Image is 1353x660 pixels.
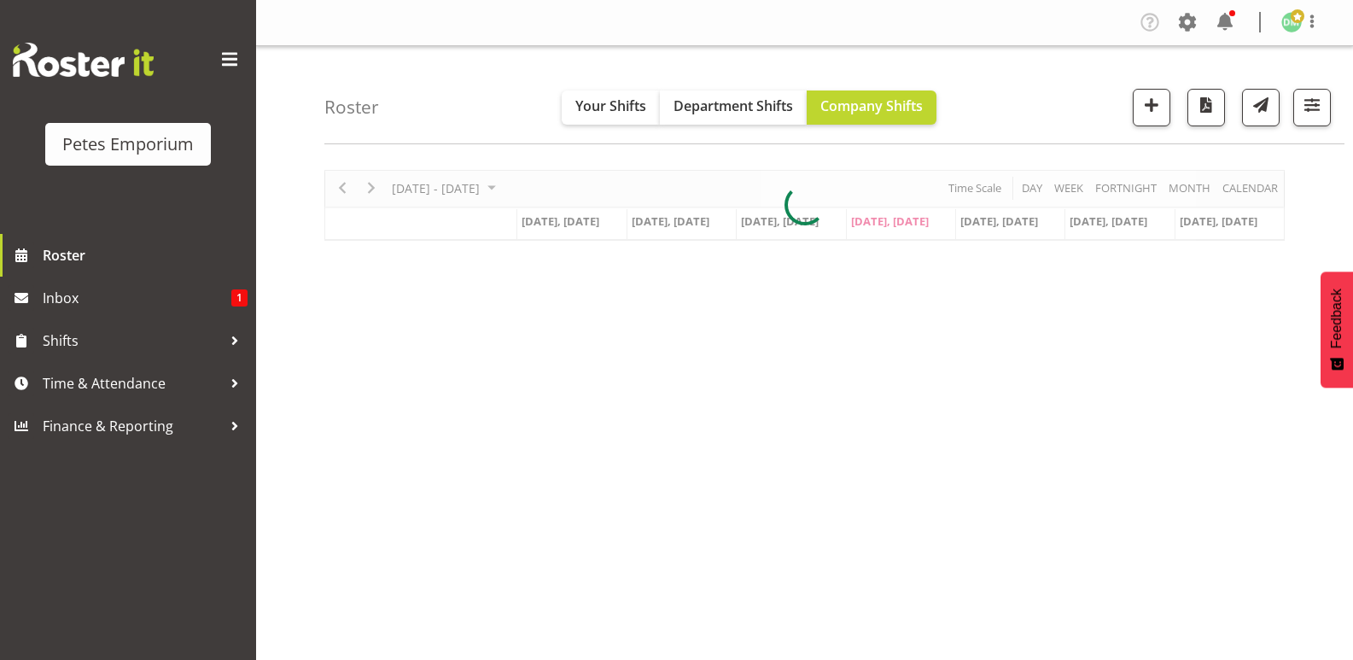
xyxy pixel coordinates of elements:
[13,43,154,77] img: Rosterit website logo
[674,96,793,115] span: Department Shifts
[562,91,660,125] button: Your Shifts
[43,413,222,439] span: Finance & Reporting
[575,96,646,115] span: Your Shifts
[660,91,807,125] button: Department Shifts
[820,96,923,115] span: Company Shifts
[231,289,248,307] span: 1
[1133,89,1170,126] button: Add a new shift
[1242,89,1280,126] button: Send a list of all shifts for the selected filtered period to all rostered employees.
[43,285,231,311] span: Inbox
[43,328,222,353] span: Shifts
[1293,89,1331,126] button: Filter Shifts
[62,131,194,157] div: Petes Emporium
[1187,89,1225,126] button: Download a PDF of the roster according to the set date range.
[1329,289,1344,348] span: Feedback
[1321,272,1353,388] button: Feedback - Show survey
[1281,12,1302,32] img: david-mcauley697.jpg
[43,242,248,268] span: Roster
[43,371,222,396] span: Time & Attendance
[807,91,936,125] button: Company Shifts
[324,97,379,117] h4: Roster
